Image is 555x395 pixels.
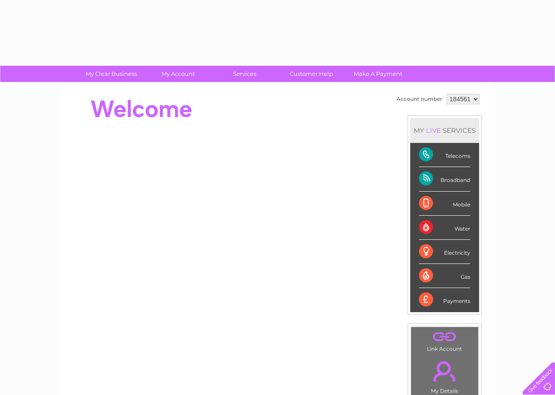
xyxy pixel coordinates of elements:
[410,118,479,143] div: MY SERVICES
[275,66,347,82] a: Customer Help
[413,356,476,387] a: .
[394,92,444,107] td: Account number
[419,288,470,312] div: Payments
[142,66,214,82] a: My Account
[419,167,470,191] div: Broadband
[424,126,443,135] div: LIVE
[419,192,470,216] div: Mobile
[419,264,470,288] div: Gas
[419,240,470,264] div: Electricity
[75,66,147,82] a: My Clear Business
[413,329,476,345] a: .
[419,143,470,167] div: Telecoms
[342,66,414,82] a: Make A Payment
[208,66,281,82] a: Services
[419,216,470,240] div: Water
[411,327,479,354] td: Link Account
